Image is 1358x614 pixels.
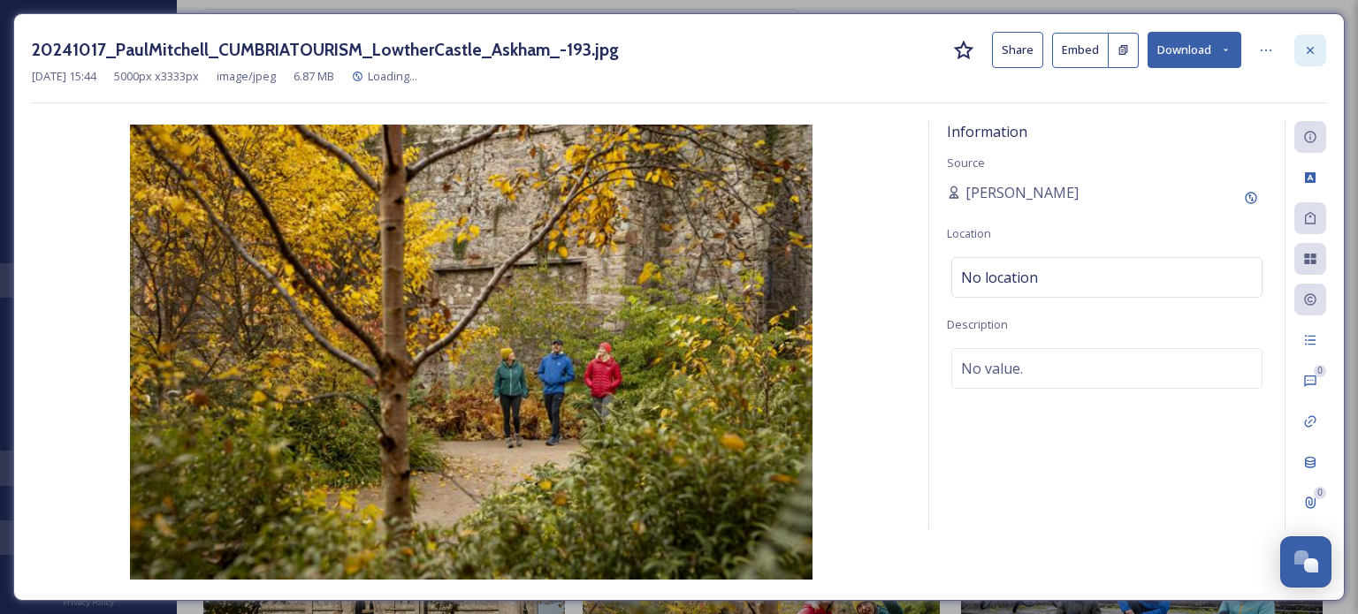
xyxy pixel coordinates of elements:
[217,68,276,85] span: image/jpeg
[114,68,199,85] span: 5000 px x 3333 px
[992,32,1043,68] button: Share
[961,358,1023,379] span: No value.
[947,155,985,171] span: Source
[947,316,1008,332] span: Description
[965,182,1079,203] span: [PERSON_NAME]
[32,37,619,63] h3: 20241017_PaulMitchell_CUMBRIATOURISM_LowtherCastle_Askham_-193.jpg
[1280,536,1331,587] button: Open Chat
[1052,33,1109,68] button: Embed
[961,267,1038,288] span: No location
[368,68,417,84] span: Loading...
[294,68,334,85] span: 6.87 MB
[1314,365,1326,377] div: 0
[32,125,911,580] img: 039275ed-80a0-45a2-a458-269c2dc539e8.jpg
[1314,487,1326,499] div: 0
[947,122,1027,141] span: Information
[947,225,991,241] span: Location
[32,68,96,85] span: [DATE] 15:44
[1148,32,1241,68] button: Download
